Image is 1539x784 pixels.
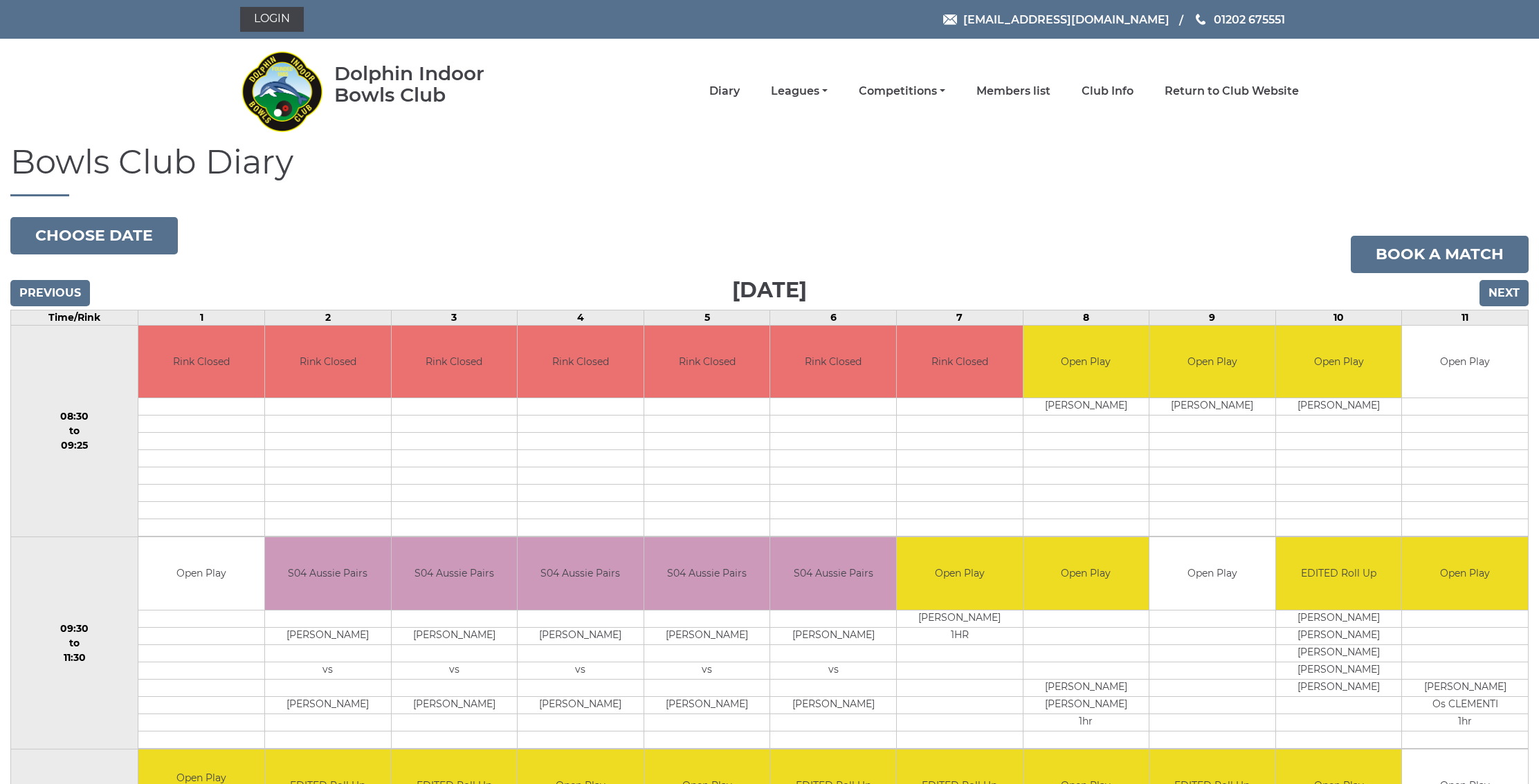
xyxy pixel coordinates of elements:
[518,696,644,713] td: [PERSON_NAME]
[897,627,1023,644] td: 1HR
[138,326,264,398] td: Rink Closed
[896,310,1023,325] td: 7
[770,310,897,325] td: 6
[1479,280,1529,306] input: Next
[1023,713,1149,731] td: 1hr
[644,627,770,644] td: [PERSON_NAME]
[392,627,518,644] td: [PERSON_NAME]
[265,326,391,398] td: Rink Closed
[1023,398,1149,416] td: [PERSON_NAME]
[265,627,391,644] td: [PERSON_NAME]
[264,310,391,325] td: 2
[1165,84,1299,99] a: Return to Club Website
[1276,627,1402,644] td: [PERSON_NAME]
[644,537,770,610] td: S04 Aussie Pairs
[392,696,518,713] td: [PERSON_NAME]
[11,537,138,749] td: 09:30 to 11:30
[1276,610,1402,627] td: [PERSON_NAME]
[1149,537,1275,610] td: Open Play
[1276,398,1402,416] td: [PERSON_NAME]
[240,7,304,32] a: Login
[644,696,770,713] td: [PERSON_NAME]
[1402,713,1528,731] td: 1hr
[943,15,957,25] img: Email
[10,144,1529,196] h1: Bowls Club Diary
[10,280,90,306] input: Previous
[1194,11,1285,28] a: Phone us 01202 675551
[897,326,1023,398] td: Rink Closed
[1276,537,1402,610] td: EDITED Roll Up
[11,310,138,325] td: Time/Rink
[518,537,644,610] td: S04 Aussie Pairs
[897,537,1023,610] td: Open Play
[1149,310,1276,325] td: 9
[976,84,1050,99] a: Members list
[11,325,138,537] td: 08:30 to 09:25
[1402,326,1528,398] td: Open Play
[392,326,518,398] td: Rink Closed
[138,537,264,610] td: Open Play
[943,11,1169,28] a: Email [EMAIL_ADDRESS][DOMAIN_NAME]
[265,662,391,679] td: vs
[265,537,391,610] td: S04 Aussie Pairs
[518,310,644,325] td: 4
[240,43,323,140] img: Dolphin Indoor Bowls Club
[859,84,945,99] a: Competitions
[392,537,518,610] td: S04 Aussie Pairs
[771,84,828,99] a: Leagues
[644,310,770,325] td: 5
[391,310,518,325] td: 3
[265,696,391,713] td: [PERSON_NAME]
[1276,662,1402,679] td: [PERSON_NAME]
[770,326,896,398] td: Rink Closed
[1276,326,1402,398] td: Open Play
[1149,398,1275,416] td: [PERSON_NAME]
[1402,696,1528,713] td: Os CLEMENTI
[1276,679,1402,696] td: [PERSON_NAME]
[1082,84,1133,99] a: Club Info
[518,326,644,398] td: Rink Closed
[1023,679,1149,696] td: [PERSON_NAME]
[138,310,265,325] td: 1
[770,696,896,713] td: [PERSON_NAME]
[1402,679,1528,696] td: [PERSON_NAME]
[518,662,644,679] td: vs
[644,662,770,679] td: vs
[1023,696,1149,713] td: [PERSON_NAME]
[963,12,1169,26] span: [EMAIL_ADDRESS][DOMAIN_NAME]
[1023,310,1149,325] td: 8
[644,326,770,398] td: Rink Closed
[1402,310,1529,325] td: 11
[897,610,1023,627] td: [PERSON_NAME]
[1214,12,1285,26] span: 01202 675551
[770,662,896,679] td: vs
[1196,14,1205,25] img: Phone us
[1023,326,1149,398] td: Open Play
[1351,236,1529,273] a: Book a match
[709,84,740,99] a: Diary
[770,627,896,644] td: [PERSON_NAME]
[518,627,644,644] td: [PERSON_NAME]
[1275,310,1402,325] td: 10
[1276,644,1402,662] td: [PERSON_NAME]
[1402,537,1528,610] td: Open Play
[392,662,518,679] td: vs
[1149,326,1275,398] td: Open Play
[10,217,178,254] button: Choose date
[1023,537,1149,610] td: Open Play
[770,537,896,610] td: S04 Aussie Pairs
[334,63,529,106] div: Dolphin Indoor Bowls Club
